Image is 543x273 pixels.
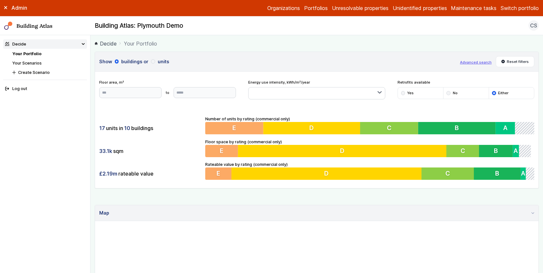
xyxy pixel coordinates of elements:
[239,145,449,157] button: D
[449,145,482,157] button: C
[530,22,537,29] span: CS
[95,40,117,47] a: Decide
[310,124,314,132] span: D
[99,87,236,98] form: to
[3,39,87,49] summary: Decide
[445,170,450,177] span: C
[451,4,496,12] a: Maintenance tasks
[460,60,492,65] button: Advanced search
[5,41,26,47] div: Decide
[220,147,224,155] span: E
[482,145,516,157] button: B
[418,122,496,134] button: B
[99,170,117,177] span: £2.19m
[231,167,421,180] button: D
[95,205,538,221] summary: Map
[233,124,236,132] span: E
[99,125,105,132] span: 17
[501,4,539,12] button: Switch portfolio
[12,61,42,66] a: Your Scenarios
[205,167,231,180] button: E
[497,147,501,155] span: B
[99,58,456,65] h3: Show
[455,124,459,132] span: B
[10,68,87,77] button: Create Scenario
[516,145,522,157] button: A
[99,147,112,155] span: 33.1k
[248,80,385,99] div: Energy use intensity, kWh/m²/year
[3,84,87,94] button: Log out
[99,80,236,98] div: Floor area, m²
[205,122,263,134] button: E
[398,80,534,85] span: Retrofits available
[304,4,328,12] a: Portfolios
[99,145,201,157] div: sqm
[503,124,507,132] span: A
[267,4,300,12] a: Organizations
[12,51,41,56] a: Your Portfolio
[205,145,238,157] button: E
[496,56,535,67] button: Reset filters
[528,20,539,31] button: CS
[124,125,130,132] span: 10
[324,170,329,177] span: D
[521,167,526,180] button: A
[393,4,447,12] a: Unidentified properties
[99,167,201,180] div: rateable value
[360,122,418,134] button: C
[474,167,521,180] button: B
[517,147,521,155] span: A
[387,124,391,132] span: C
[341,147,346,155] span: D
[332,4,389,12] a: Unresolvable properties
[263,122,360,134] button: D
[521,170,526,177] span: A
[124,40,157,47] span: Your Portfolio
[496,122,515,134] button: A
[99,122,201,134] div: units in buildings
[421,167,474,180] button: C
[205,139,534,157] div: Floor space by rating (commercial only)
[205,116,534,135] div: Number of units by rating (commercial only)
[495,170,499,177] span: B
[463,147,468,155] span: C
[217,170,220,177] span: E
[95,22,183,30] h2: Building Atlas: Plymouth Demo
[4,22,13,30] img: main-0bbd2752.svg
[205,161,534,180] div: Rateable value by rating (commercial only)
